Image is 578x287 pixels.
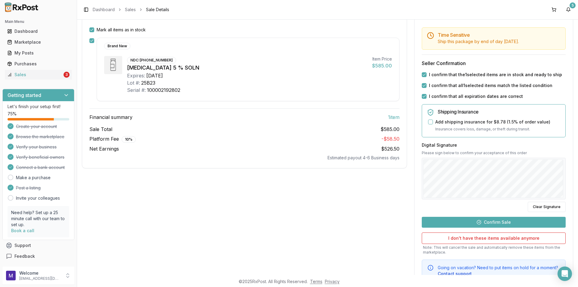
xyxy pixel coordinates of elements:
[310,279,322,284] a: Terms
[5,37,72,48] a: Marketplace
[122,136,136,143] div: 10 %
[16,175,51,181] a: Make a purchase
[2,37,74,47] button: Marketplace
[7,72,62,78] div: Sales
[2,59,74,69] button: Purchases
[372,62,392,69] div: $585.00
[8,111,17,117] span: 75 %
[438,39,519,44] span: Ship this package by end of day [DATE] .
[435,126,561,132] p: Insurance covers loss, damage, or theft during transit.
[19,276,61,281] p: [EMAIL_ADDRESS][DOMAIN_NAME]
[429,93,523,99] label: I confirm that all expiration dates are correct
[125,7,136,13] a: Sales
[89,126,112,133] span: Sale Total
[127,72,145,79] div: Expires:
[127,57,176,64] div: NDC: [PHONE_NUMBER]
[89,155,399,161] div: Estimated payout 4-6 Business days
[5,48,72,58] a: My Posts
[422,245,566,255] p: Note: This will cancel the sale and automatically remove these items from the marketplace.
[438,271,472,277] button: Contact support
[16,134,64,140] span: Browse the marketplace
[11,210,66,228] p: Need help? Set up a 25 minute call with our team to set up.
[381,136,399,142] span: - $58.50
[422,151,566,155] p: Please sign below to confirm your acceptance of this order
[570,2,576,8] div: 5
[146,7,169,13] span: Sale Details
[16,123,57,129] span: Create your account
[5,19,72,24] h2: Main Menu
[141,79,155,86] div: 25B23
[528,202,566,212] button: Clear Signature
[2,251,74,262] button: Feedback
[16,195,60,201] a: Invite your colleagues
[2,48,74,58] button: My Posts
[93,7,169,13] nav: breadcrumb
[422,232,566,244] button: I don't have these items available anymore
[146,72,163,79] div: [DATE]
[8,92,41,99] h3: Getting started
[438,109,561,114] h5: Shipping Insurance
[5,69,72,80] a: Sales3
[564,5,573,14] button: 5
[127,64,367,72] div: [MEDICAL_DATA] 5 % SOLN
[422,142,566,148] h3: Digital Signature
[7,50,70,56] div: My Posts
[422,217,566,228] button: Confirm Sale
[11,228,34,233] a: Book a call
[2,27,74,36] button: Dashboard
[2,2,41,12] img: RxPost Logo
[16,144,57,150] span: Verify your business
[89,145,119,152] span: Net Earnings
[93,7,115,13] a: Dashboard
[435,119,550,125] label: Add shipping insurance for $8.78 ( 1.5 % of order value)
[6,271,16,280] img: User avatar
[127,79,140,86] div: Lot #:
[558,267,572,281] div: Open Intercom Messenger
[89,114,132,121] span: Financial summary
[14,253,35,259] span: Feedback
[16,185,41,191] span: Post a listing
[64,72,70,78] div: 3
[147,86,180,94] div: 100002192802
[388,114,399,121] span: 1 item
[104,56,122,74] img: Xiidra 5 % SOLN
[89,135,136,143] span: Platform Fee
[7,28,70,34] div: Dashboard
[422,60,566,67] h3: Seller Confirmation
[2,70,74,80] button: Sales3
[8,104,69,110] p: Let's finish your setup first!
[438,265,561,277] div: Going on vacation? Need to put items on hold for a moment?
[325,279,340,284] a: Privacy
[381,126,399,133] span: $585.00
[438,33,561,37] h5: Time Sensitive
[7,39,70,45] div: Marketplace
[97,27,146,33] label: Mark all items as in stock
[5,26,72,37] a: Dashboard
[7,61,70,67] div: Purchases
[19,270,61,276] p: Welcome
[372,56,392,62] div: Item Price
[104,43,130,49] div: Brand New
[16,154,64,160] span: Verify beneficial owners
[2,240,74,251] button: Support
[429,72,562,78] label: I confirm that the 1 selected items are in stock and ready to ship
[16,164,65,170] span: Connect a bank account
[127,86,146,94] div: Serial #:
[429,83,552,89] label: I confirm that all 1 selected items match the listed condition
[381,146,399,152] span: $526.50
[5,58,72,69] a: Purchases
